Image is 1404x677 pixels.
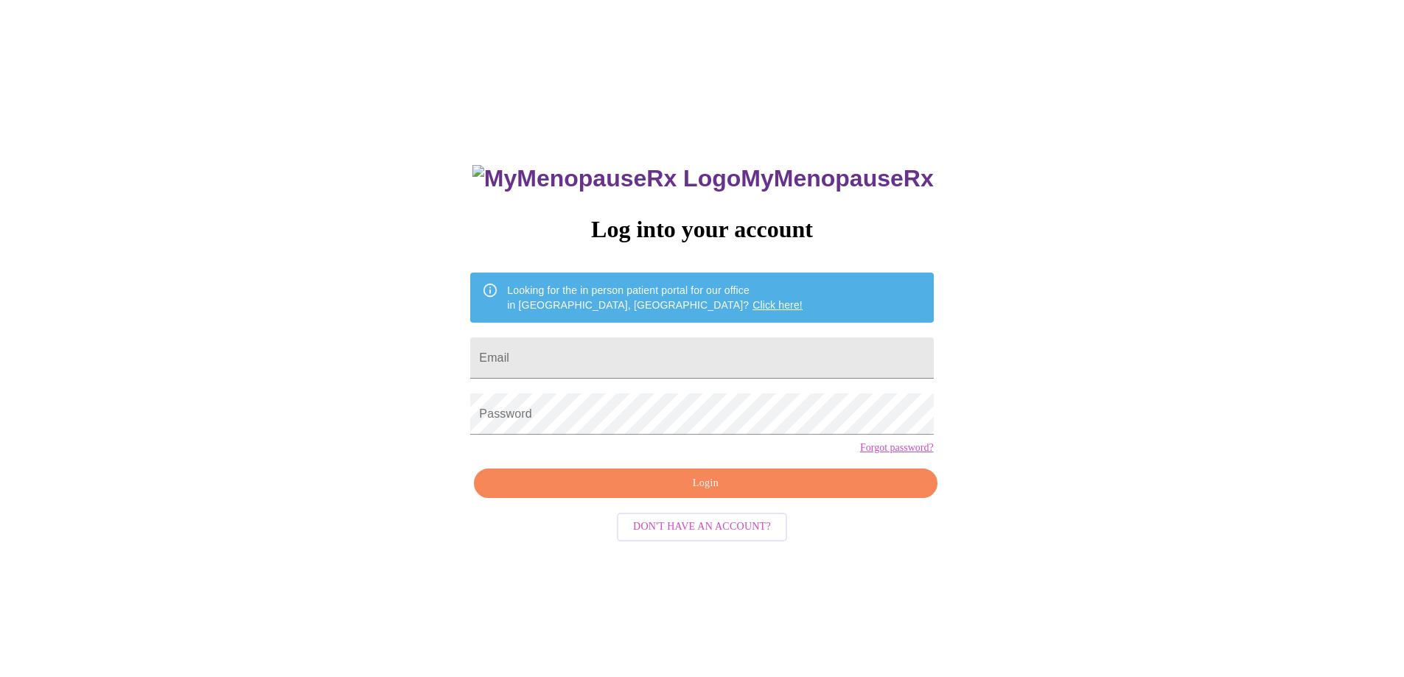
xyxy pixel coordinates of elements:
[472,165,934,192] h3: MyMenopauseRx
[472,165,741,192] img: MyMenopauseRx Logo
[752,299,803,311] a: Click here!
[507,277,803,318] div: Looking for the in person patient portal for our office in [GEOGRAPHIC_DATA], [GEOGRAPHIC_DATA]?
[633,518,771,536] span: Don't have an account?
[860,442,934,454] a: Forgot password?
[470,216,933,243] h3: Log into your account
[613,519,791,532] a: Don't have an account?
[617,513,787,541] button: Don't have an account?
[491,474,920,493] span: Login
[474,469,937,499] button: Login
